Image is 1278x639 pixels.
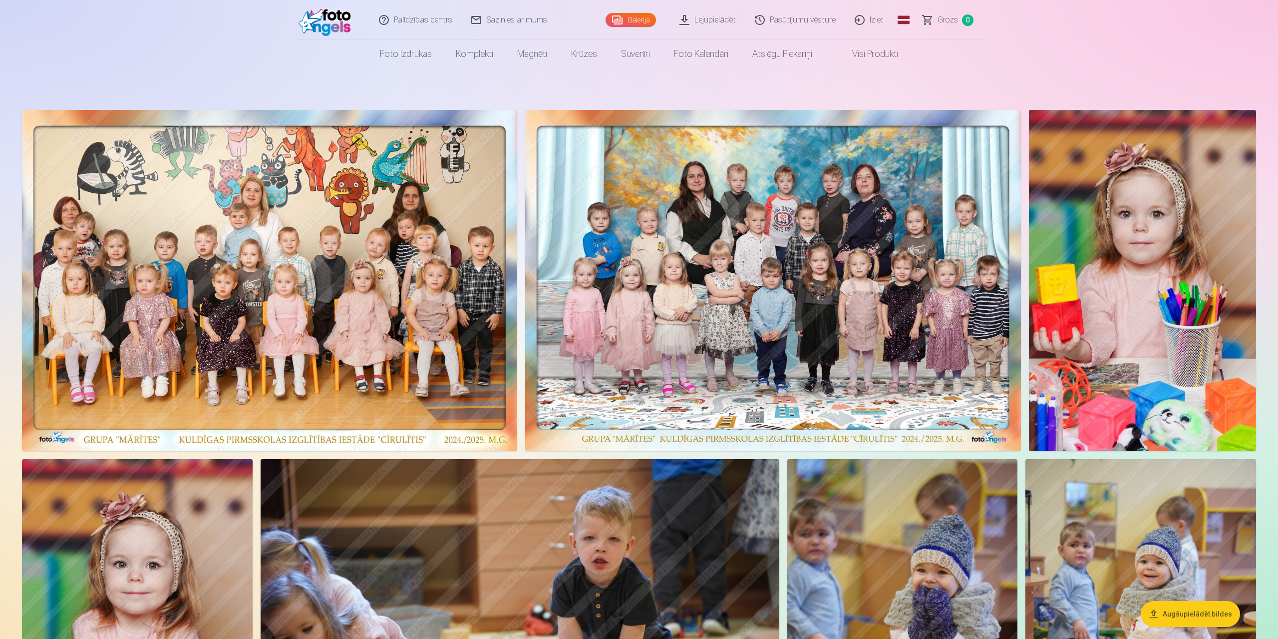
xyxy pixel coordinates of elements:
a: Atslēgu piekariņi [740,40,824,68]
a: Suvenīri [609,40,662,68]
a: Foto izdrukas [368,40,444,68]
button: Augšupielādēt bildes [1141,601,1240,627]
a: Magnēti [505,40,559,68]
a: Visi produkti [824,40,910,68]
a: Komplekti [444,40,505,68]
a: Foto kalendāri [662,40,740,68]
a: Galerija [606,13,656,27]
span: 0 [962,14,973,26]
span: Grozs [938,14,958,26]
img: /fa1 [299,4,356,36]
a: Krūzes [559,40,609,68]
